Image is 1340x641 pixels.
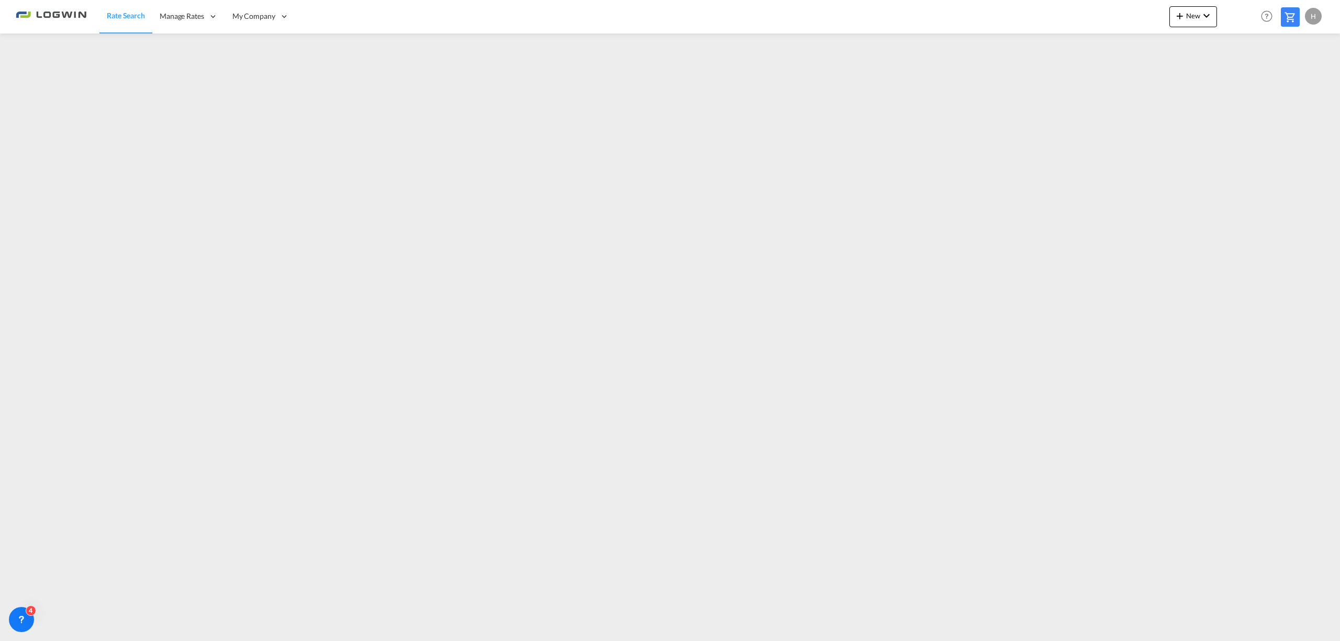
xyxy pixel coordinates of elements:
button: icon-plus 400-fgNewicon-chevron-down [1169,6,1217,27]
img: 2761ae10d95411efa20a1f5e0282d2d7.png [16,5,86,28]
span: Help [1258,7,1276,25]
div: H [1305,8,1322,25]
span: My Company [232,11,275,21]
md-icon: icon-plus 400-fg [1174,9,1186,22]
div: Help [1258,7,1281,26]
span: Rate Search [107,11,145,20]
md-icon: icon-chevron-down [1200,9,1213,22]
span: Manage Rates [160,11,204,21]
span: New [1174,12,1213,20]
